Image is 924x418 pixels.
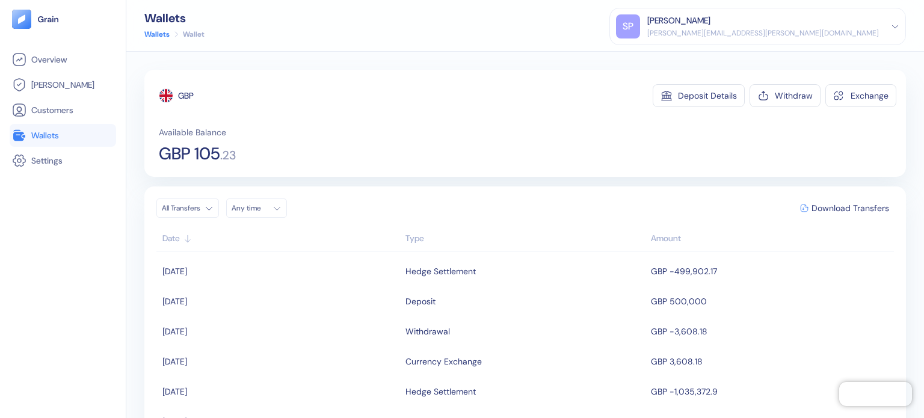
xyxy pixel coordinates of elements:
[144,29,170,40] a: Wallets
[775,91,813,100] div: Withdraw
[405,321,450,342] div: Withdrawal
[405,291,436,312] div: Deposit
[405,351,482,372] div: Currency Exchange
[31,54,67,66] span: Overview
[648,346,894,377] td: GBP 3,608.18
[678,91,737,100] div: Deposit Details
[12,78,114,92] a: [PERSON_NAME]
[648,377,894,407] td: GBP -1,035,372.9
[31,79,94,91] span: [PERSON_NAME]
[653,84,745,107] button: Deposit Details
[37,15,60,23] img: logo
[825,84,896,107] button: Exchange
[12,128,114,143] a: Wallets
[405,261,476,281] div: Hedge Settlement
[648,316,894,346] td: GBP -3,608.18
[851,91,889,100] div: Exchange
[156,346,402,377] td: [DATE]
[156,256,402,286] td: [DATE]
[839,382,912,406] iframe: Chatra live chat
[156,286,402,316] td: [DATE]
[220,149,236,161] span: . 23
[405,381,476,402] div: Hedge Settlement
[12,153,114,168] a: Settings
[226,198,287,218] button: Any time
[31,129,59,141] span: Wallets
[616,14,640,38] div: SP
[144,12,205,24] div: Wallets
[795,199,894,217] button: Download Transfers
[750,84,821,107] button: Withdraw
[648,286,894,316] td: GBP 500,000
[31,155,63,167] span: Settings
[12,52,114,67] a: Overview
[647,28,879,38] div: [PERSON_NAME][EMAIL_ADDRESS][PERSON_NAME][DOMAIN_NAME]
[31,104,73,116] span: Customers
[232,203,268,213] div: Any time
[651,232,888,245] div: Sort descending
[159,126,226,138] span: Available Balance
[812,204,889,212] span: Download Transfers
[156,316,402,346] td: [DATE]
[12,103,114,117] a: Customers
[12,10,31,29] img: logo-tablet-V2.svg
[405,232,645,245] div: Sort ascending
[647,14,710,27] div: [PERSON_NAME]
[156,377,402,407] td: [DATE]
[648,256,894,286] td: GBP -499,902.17
[178,90,194,102] div: GBP
[159,146,220,162] span: GBP 105
[162,232,399,245] div: Sort ascending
